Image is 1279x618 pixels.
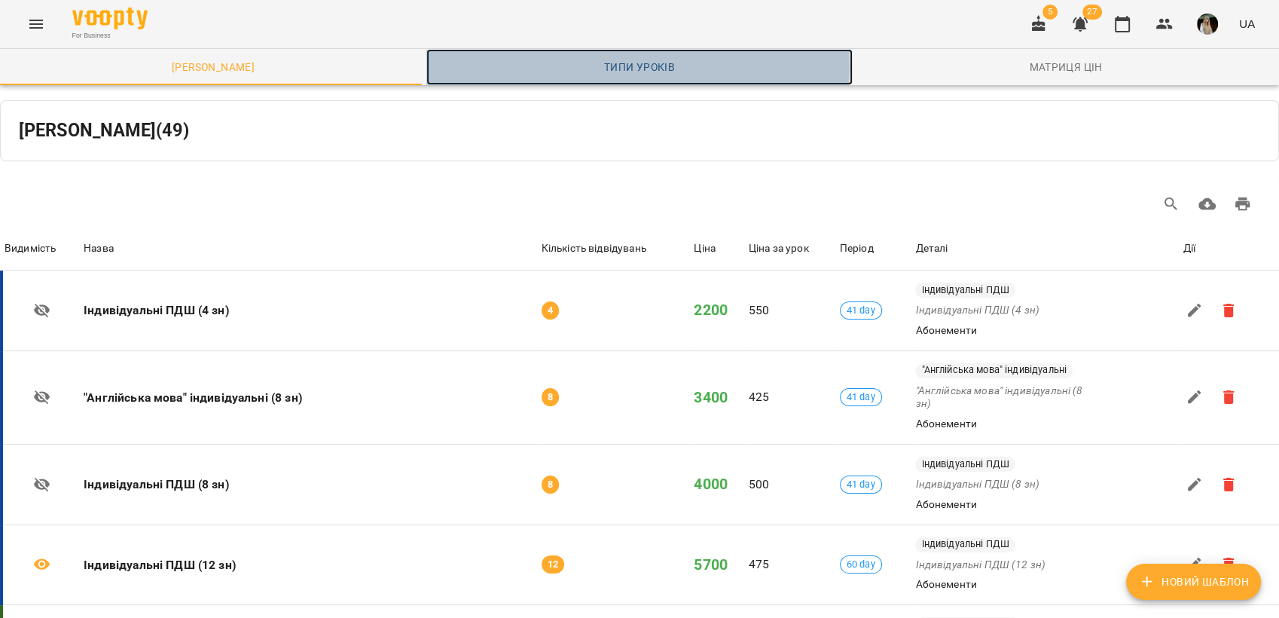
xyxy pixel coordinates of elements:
[840,240,910,258] span: Період
[915,384,1088,411] p: "Англійська мова" індивідуальні (8 зн)
[84,240,114,258] div: Sort
[1217,473,1240,496] button: Видалити
[1042,5,1058,20] span: 5
[915,363,1073,377] span: "Англійська мова" індивідуальні
[749,240,834,258] span: Ціна за урок
[694,473,742,496] h6: 4000
[5,240,78,258] span: Видимість
[19,119,189,142] h5: [PERSON_NAME] ( 49 )
[1208,290,1249,331] span: Ви впевнені, що хочете видалити Індивідуальні ПДШ (4 зн)?
[1189,186,1226,222] button: Завантажити CSV
[749,388,834,406] p: 425
[694,240,716,258] div: Sort
[915,478,1088,491] p: Індивідуальні ПДШ (8 зн)
[5,240,56,258] div: Sort
[915,283,1015,297] span: Індивідуальні ПДШ
[694,553,742,577] h6: 5700
[749,240,809,258] div: Ціна за урок
[841,558,881,571] span: 60 day
[542,390,559,404] span: 8
[1217,299,1240,322] button: Видалити
[1183,553,1206,576] button: Missing translationId: common.edit for language: uk_UA
[915,537,1015,551] span: Індивідуальні ПДШ
[84,387,535,408] h6: "Англійська мова" індивідуальні (8 зн)
[1126,564,1261,600] button: Новий Шаблон
[915,577,1103,592] div: Абонементи
[1197,14,1218,35] img: db9e5aee73aab2f764342d08fe444bbe.JPG
[1153,186,1189,222] button: Search
[694,298,742,322] h6: 2200
[542,240,688,258] span: Кількість відвідувань
[1233,10,1261,38] button: UA
[1217,553,1240,576] button: Видалити
[84,240,114,258] div: Назва
[542,240,646,258] div: Sort
[1208,464,1249,505] span: Ви впевнені, що хочете видалити Індивідуальні ПДШ (8 зн)?
[1138,573,1249,591] span: Новий Шаблон
[5,240,56,258] div: Видимість
[84,474,535,495] h6: Індивідуальні ПДШ (8 зн)
[1082,5,1102,20] span: 27
[9,58,417,76] span: [PERSON_NAME]
[915,304,1088,317] p: Індивідуальні ПДШ (4 зн)
[18,6,54,42] button: Menu
[915,323,1103,338] div: Абонементи
[1239,16,1255,32] span: UA
[915,240,1177,258] div: Деталі
[1183,473,1206,496] button: Missing translationId: common.edit for language: uk_UA
[915,417,1103,432] div: Абонементи
[749,240,809,258] div: Sort
[749,301,834,320] p: 550
[915,558,1088,572] p: Індивідуальні ПДШ (12 зн)
[84,300,535,321] h6: Індивідуальні ПДШ (4 зн)
[840,240,874,258] div: Sort
[1208,544,1249,585] span: Ви впевнені, що хочете видалити Індивідуальні ПДШ (12 зн)?
[694,240,716,258] div: Ціна
[1208,377,1249,418] span: Ви впевнені, що хочете видалити "Англійська мова" індивідуальні (8 зн)?
[915,497,1103,512] div: Абонементи
[694,386,742,409] h6: 3400
[435,58,844,76] span: Типи уроків
[749,555,834,574] p: 475
[6,555,78,574] div: Missing translationId: common.public for language: uk_UA
[862,58,1270,76] span: Матриця цін
[84,240,535,258] span: Назва
[841,304,881,317] span: 41 day
[749,476,834,494] p: 500
[1183,386,1206,408] button: Missing translationId: common.edit for language: uk_UA
[694,240,742,258] span: Ціна
[841,390,881,404] span: 41 day
[542,304,559,317] span: 4
[1183,299,1206,322] button: Missing translationId: common.edit for language: uk_UA
[915,457,1015,471] span: Індивідуальні ПДШ
[840,240,874,258] div: Період
[6,388,78,406] div: Missing translationId: common.private for language: uk_UA
[542,558,564,571] span: 12
[1225,186,1261,222] button: Друк
[542,478,559,491] span: 8
[84,555,535,576] h6: Індивідуальні ПДШ (12 зн)
[72,31,148,41] span: For Business
[841,478,881,491] span: 41 day
[6,476,78,494] div: Missing translationId: common.private for language: uk_UA
[1217,386,1240,408] button: Видалити
[1183,240,1276,258] div: Дії
[6,301,78,320] div: Missing translationId: common.private for language: uk_UA
[72,8,148,29] img: Voopty Logo
[542,240,646,258] div: Кількість відвідувань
